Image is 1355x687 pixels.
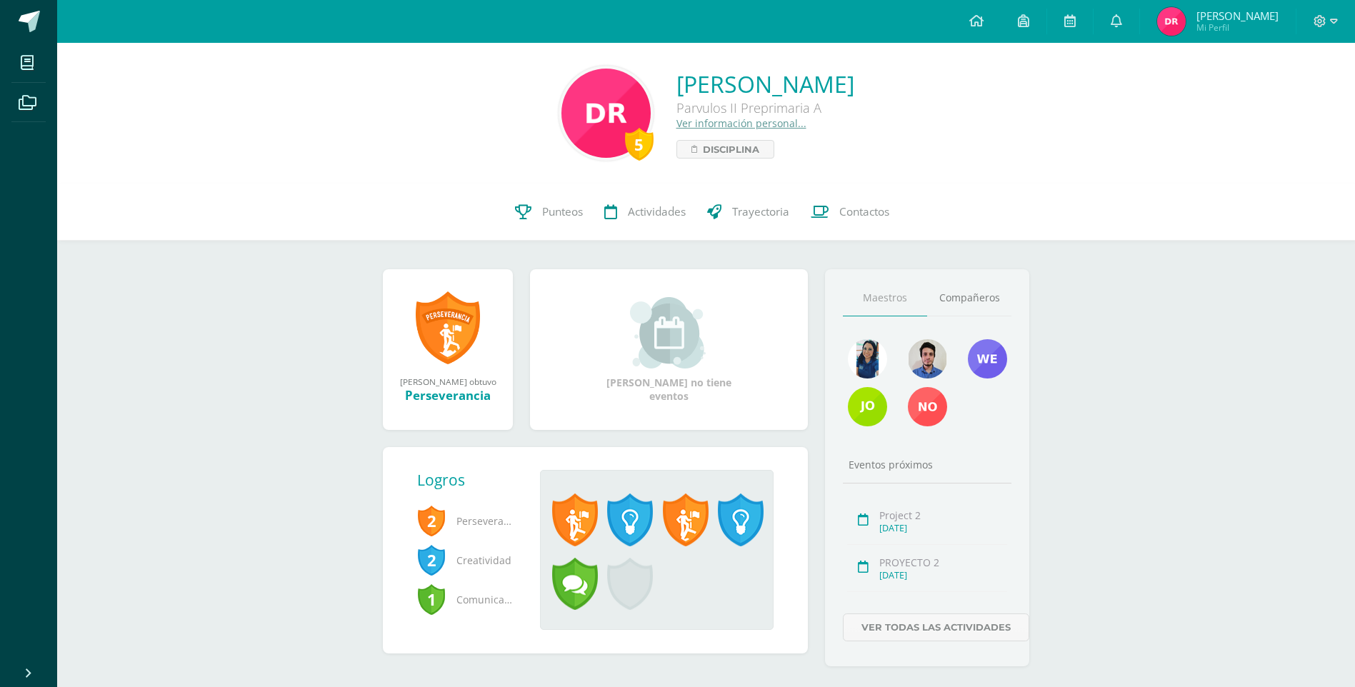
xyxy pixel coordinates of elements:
div: Parvulos II Preprimaria A [676,99,854,116]
div: Logros [417,470,529,490]
div: [DATE] [879,522,1007,534]
span: Contactos [839,204,889,219]
a: Punteos [504,184,594,241]
div: 5 [625,128,654,161]
img: 2dffed587003e0fc8d85a787cd9a4a0a.png [908,339,947,378]
a: Compañeros [927,280,1011,316]
span: Perseverancia [417,501,517,541]
div: Eventos próximos [843,458,1011,471]
span: Trayectoria [732,204,789,219]
a: [PERSON_NAME] [676,69,854,99]
span: 2 [417,543,446,576]
a: Maestros [843,280,927,316]
a: Disciplina [676,140,774,159]
span: [PERSON_NAME] [1196,9,1279,23]
a: Contactos [800,184,900,241]
a: Actividades [594,184,696,241]
a: Ver información personal... [676,116,806,130]
span: Creatividad [417,541,517,580]
img: 9399fc2e2cbd9e90e73a4a8cadb5a9da.png [561,69,651,158]
div: Perseverancia [397,387,499,403]
img: 9eb4089eb1dab80ae621c0bab4c614b0.png [848,339,887,378]
span: Mi Perfil [1196,21,1279,34]
img: dd910201b4a713f7865b489e2222b92a.png [908,387,947,426]
span: Punteos [542,204,583,219]
span: Disciplina [703,141,759,158]
span: 2 [417,504,446,537]
span: Actividades [628,204,686,219]
div: [PERSON_NAME] no tiene eventos [598,297,741,403]
img: 6a7a54c56617c0b9e88ba47bf52c02d7.png [848,387,887,426]
div: Project 2 [879,508,1007,522]
img: 1322b27940a9e71a57117d606f64a3d1.png [968,339,1007,378]
span: Comunicación [417,580,517,619]
div: [DATE] [879,569,1007,581]
img: b3da1a496d90df0421b88717e3e3b16f.png [1157,7,1186,36]
a: Ver todas las actividades [843,613,1029,641]
a: Trayectoria [696,184,800,241]
img: event_small.png [630,297,708,368]
div: PROYECTO 2 [879,556,1007,569]
div: [PERSON_NAME] obtuvo [397,376,499,387]
span: 1 [417,583,446,616]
